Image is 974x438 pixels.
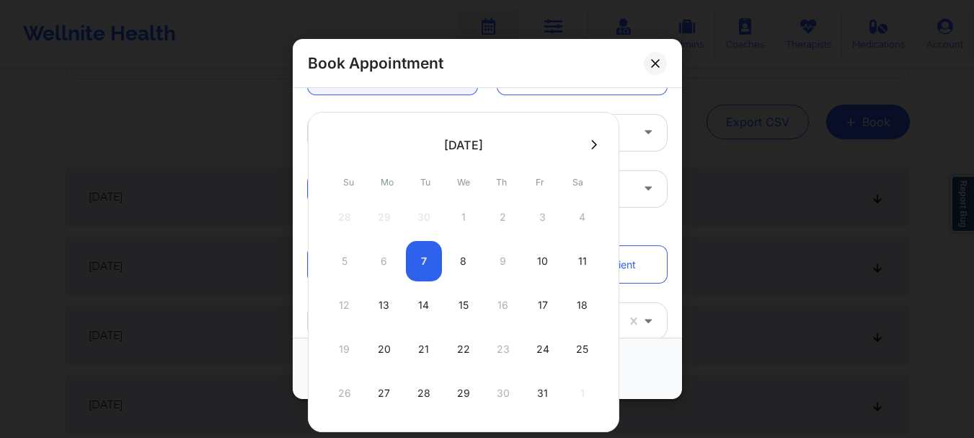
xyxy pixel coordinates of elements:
div: Fri Oct 17 2025 [525,285,561,325]
div: Wed Oct 22 2025 [446,329,482,369]
abbr: Wednesday [457,177,470,188]
h2: Book Appointment [308,53,443,73]
abbr: Sunday [343,177,354,188]
div: Tue Oct 14 2025 [406,285,442,325]
div: Sat Oct 11 2025 [565,241,601,281]
div: Patient information: [298,222,677,237]
div: Sat Oct 18 2025 [565,285,601,325]
div: Fri Oct 10 2025 [525,241,561,281]
div: Wed Oct 15 2025 [446,285,482,325]
div: Wed Oct 08 2025 [446,241,482,281]
div: [DATE] [444,138,483,152]
div: Mon Oct 20 2025 [366,329,402,369]
div: Wed Oct 29 2025 [446,373,482,413]
abbr: Monday [381,177,394,188]
div: Fri Oct 24 2025 [525,329,561,369]
div: Video-Call with Therapist (45 minutes) [319,115,631,151]
a: Not Registered Patient [497,246,667,283]
div: Tue Oct 28 2025 [406,373,442,413]
div: Sat Oct 25 2025 [565,329,601,369]
abbr: Saturday [572,177,583,188]
div: Mon Oct 13 2025 [366,285,402,325]
div: Mon Oct 27 2025 [366,373,402,413]
abbr: Thursday [496,177,507,188]
div: Fri Oct 31 2025 [525,373,561,413]
abbr: Friday [536,177,544,188]
abbr: Tuesday [420,177,430,188]
div: Tue Oct 21 2025 [406,329,442,369]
